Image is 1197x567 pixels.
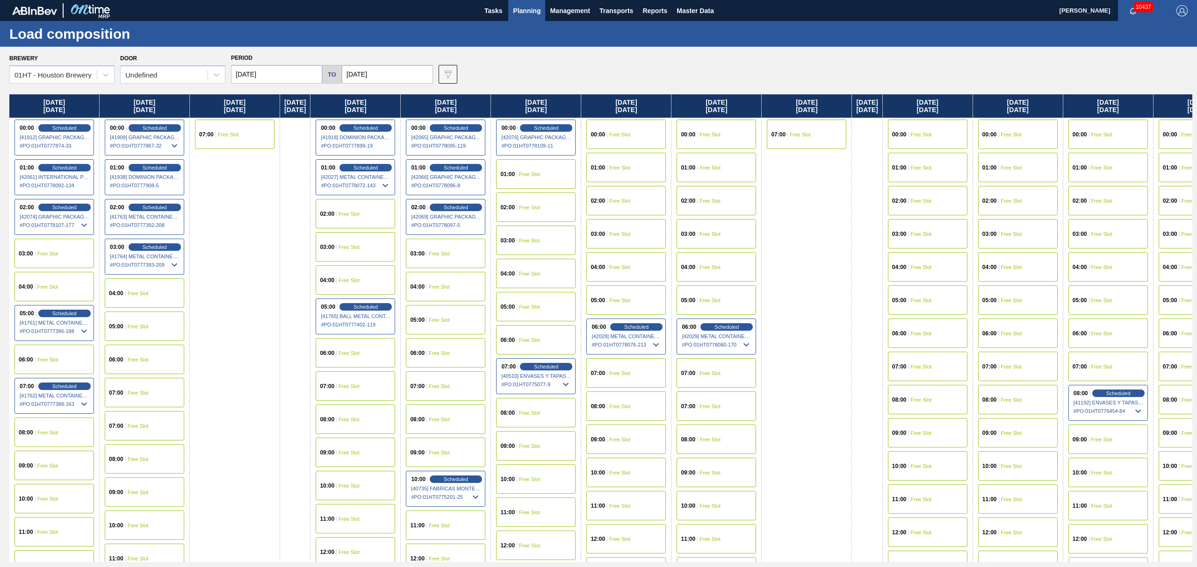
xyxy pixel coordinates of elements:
span: 06:00 [591,324,606,330]
span: 05:00 [1073,298,1087,303]
span: 05:00 [321,304,335,310]
span: Free Slot [609,231,630,237]
button: Notifications [1118,4,1148,17]
span: [42076] GRAPHIC PACKAGING INTERNATIONA - 0008221069 [501,135,571,140]
span: 03:00 [410,251,425,256]
span: 00:00 [411,125,425,131]
span: [41918] DOMINION PACKAGING, INC. - 0008325026 [321,135,391,140]
span: Free Slot [128,357,149,362]
span: 00:00 [1163,132,1177,137]
span: # PO : 01HT0777899-19 [321,140,391,151]
div: Undefined [125,71,157,79]
span: # PO : 01HT0778096-8 [411,180,481,191]
input: mm/dd/yyyy [342,65,433,84]
span: Free Slot [911,298,932,303]
span: Free Slot [699,198,721,204]
span: 06:00 [1073,331,1087,336]
span: 03:00 [1163,231,1177,237]
span: 01:00 [20,165,34,170]
span: Scheduled [52,383,77,389]
span: Free Slot [699,231,721,237]
h5: to [328,71,336,78]
span: [41912] GRAPHIC PACKAGING INTERNATIONA - 0008221069 [20,135,90,140]
span: Period [231,55,252,61]
span: Free Slot [1091,165,1112,170]
span: [41765] BALL METAL CONTAINER GROUP - 0008342641 [321,313,391,319]
span: Scheduled [444,205,468,210]
span: 04:00 [109,291,123,296]
div: [DATE] [DATE] [9,94,99,118]
span: [42028] METAL CONTAINER CORPORATION - 0008219743 [591,333,662,339]
span: Free Slot [128,456,149,462]
span: 07:00 [20,383,34,389]
span: 07:00 [109,390,123,396]
span: Free Slot [37,463,58,468]
span: Free Slot [519,238,540,243]
span: 04:00 [681,264,695,270]
span: # PO : 01HT0778072-143 [321,180,391,191]
span: Free Slot [429,317,450,323]
span: Free Slot [911,231,932,237]
span: 08:00 [410,417,425,422]
label: Brewery [9,55,38,62]
span: 05:00 [109,324,123,329]
span: 03:00 [110,244,124,250]
span: Free Slot [339,350,360,356]
span: Free Slot [1091,198,1112,204]
span: Free Slot [1091,231,1112,237]
span: 05:00 [892,298,907,303]
span: 07:00 [681,370,695,376]
span: Free Slot [429,383,450,389]
span: [41762] METAL CONTAINER CORPORATION - 0008219743 [20,393,90,398]
span: 02:00 [320,211,334,217]
span: 07:00 [410,383,425,389]
span: Free Slot [609,132,630,137]
span: 10437 [1134,2,1153,12]
span: Free Slot [429,350,450,356]
span: 01:00 [681,165,695,170]
span: Free Slot [699,298,721,303]
span: 03:00 [681,231,695,237]
span: Free Slot [1091,298,1112,303]
span: # PO : 01HT0778109-11 [501,140,571,151]
span: 02:00 [892,198,907,204]
span: # PO : 01HT0777393-209 [110,259,180,270]
span: 03:00 [591,231,605,237]
span: 08:00 [109,456,123,462]
span: Scheduled [52,125,77,131]
span: Free Slot [911,165,932,170]
span: 00:00 [501,125,516,131]
span: Reports [642,5,667,16]
span: 04:00 [1073,264,1087,270]
span: 06:00 [1163,331,1177,336]
span: 01:00 [591,165,605,170]
span: Free Slot [128,423,149,429]
span: Free Slot [609,404,630,409]
div: [DATE] [DATE] [581,94,671,118]
span: Scheduled [143,125,167,131]
span: Free Slot [699,264,721,270]
img: Logout [1176,5,1188,16]
span: 02:00 [681,198,695,204]
span: 06:00 [19,357,33,362]
span: Scheduled [1106,390,1131,396]
span: Free Slot [911,198,932,204]
span: Scheduled [353,125,378,131]
span: Free Slot [128,324,149,329]
span: Free Slot [911,331,932,336]
span: 07:00 [199,132,214,137]
span: Scheduled [353,165,378,170]
span: 01:00 [892,165,907,170]
span: Free Slot [1091,437,1112,442]
span: Free Slot [519,171,540,177]
span: Free Slot [790,132,811,137]
label: Door [120,55,137,62]
span: [41763] METAL CONTAINER CORPORATION - 0008219743 [110,214,180,220]
span: 00:00 [681,132,695,137]
div: [DATE] [DATE] [883,94,973,118]
span: Scheduled [52,205,77,210]
span: 03:00 [500,238,515,243]
span: # PO : 01HT0778076-213 [591,339,662,350]
div: 01HT - Houston Brewery [14,71,92,79]
span: [41938] DOMINION PACKAGING, INC. - 0008325026 [110,174,180,180]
